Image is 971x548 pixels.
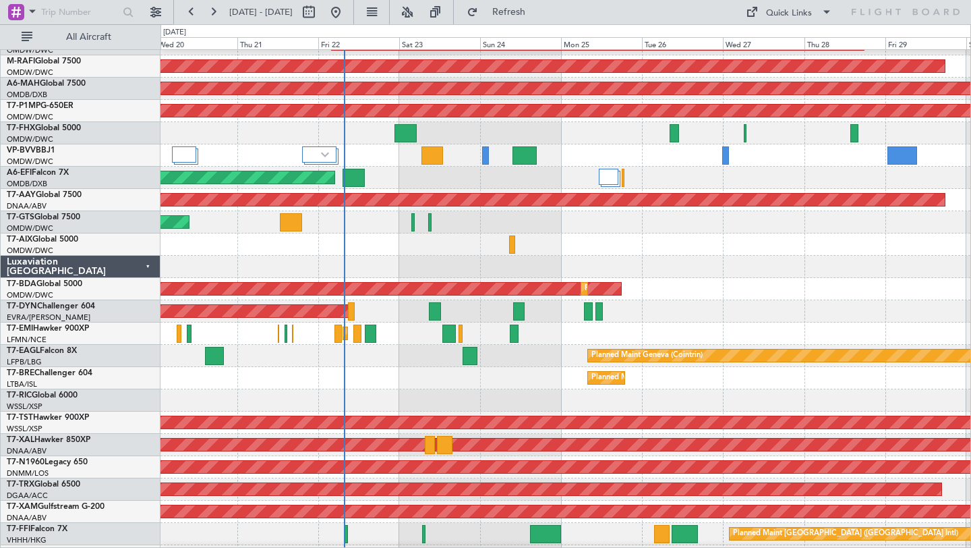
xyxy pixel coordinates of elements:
span: T7-XAM [7,503,38,511]
a: T7-TRXGlobal 6500 [7,481,80,489]
a: OMDW/DWC [7,157,53,167]
span: T7-N1960 [7,458,45,466]
a: OMDB/DXB [7,90,47,100]
span: VP-BVV [7,146,36,155]
a: T7-EAGLFalcon 8X [7,347,77,355]
span: Refresh [481,7,537,17]
a: WSSL/XSP [7,402,42,412]
span: A6-MAH [7,80,40,88]
a: VHHH/HKG [7,535,47,545]
div: Tue 26 [642,37,723,49]
div: Thu 28 [804,37,885,49]
a: T7-AIXGlobal 5000 [7,236,78,244]
div: Wed 27 [723,37,804,49]
div: Sat 23 [399,37,480,49]
a: T7-FFIFalcon 7X [7,525,67,533]
span: T7-FFI [7,525,30,533]
a: T7-FHXGlobal 5000 [7,124,81,132]
div: Planned Maint Dubai (Al Maktoum Intl) [585,279,717,299]
a: LFPB/LBG [7,357,42,367]
a: OMDW/DWC [7,112,53,122]
a: DNMM/LOS [7,468,49,478]
a: OMDW/DWC [7,134,53,144]
a: T7-BDAGlobal 5000 [7,280,82,288]
button: Refresh [461,1,541,23]
div: [DATE] [163,27,186,38]
div: Sun 24 [480,37,561,49]
div: Quick Links [766,7,812,20]
span: T7-BDA [7,280,36,288]
div: Fri 29 [885,37,966,49]
a: T7-TSTHawker 900XP [7,414,89,422]
a: DNAA/ABV [7,446,47,456]
span: M-RAFI [7,57,35,65]
span: T7-DYN [7,302,37,310]
div: Thu 21 [237,37,318,49]
a: T7-BREChallenger 604 [7,369,92,377]
a: OMDW/DWC [7,45,53,55]
a: T7-AAYGlobal 7500 [7,191,82,199]
span: T7-FHX [7,124,35,132]
div: Mon 25 [561,37,642,49]
span: T7-AAY [7,191,36,199]
span: T7-XAL [7,436,34,444]
a: OMDW/DWC [7,223,53,234]
button: Quick Links [739,1,839,23]
span: [DATE] - [DATE] [229,6,293,18]
span: T7-GTS [7,213,34,221]
a: T7-GTSGlobal 7500 [7,213,80,221]
a: T7-XAMGulfstream G-200 [7,503,105,511]
div: Fri 22 [318,37,399,49]
a: LTBA/ISL [7,379,37,389]
span: T7-RIC [7,391,32,400]
a: OMDW/DWC [7,290,53,300]
span: All Aircraft [35,32,142,42]
span: T7-BRE [7,369,34,377]
a: DNAA/ABV [7,201,47,211]
a: T7-EMIHawker 900XP [7,325,89,333]
div: Planned Maint Geneva (Cointrin) [591,346,703,366]
a: T7-P1MPG-650ER [7,102,73,110]
span: T7-TST [7,414,33,422]
a: A6-MAHGlobal 7500 [7,80,86,88]
div: Planned Maint [PERSON_NAME] [347,323,459,344]
a: VP-BVVBBJ1 [7,146,55,155]
img: arrow-gray.svg [321,152,329,157]
a: A6-EFIFalcon 7X [7,169,69,177]
span: T7-TRX [7,481,34,489]
a: OMDW/DWC [7,246,53,256]
a: T7-DYNChallenger 604 [7,302,95,310]
span: T7-EAGL [7,347,40,355]
div: Wed 20 [156,37,237,49]
div: Planned Maint [GEOGRAPHIC_DATA] ([GEOGRAPHIC_DATA]) [591,368,804,388]
a: OMDW/DWC [7,67,53,78]
a: DNAA/ABV [7,513,47,523]
a: T7-XALHawker 850XP [7,436,90,444]
a: EVRA/[PERSON_NAME] [7,312,90,323]
a: OMDB/DXB [7,179,47,189]
a: DGAA/ACC [7,491,48,501]
a: WSSL/XSP [7,424,42,434]
a: T7-RICGlobal 6000 [7,391,78,400]
span: T7-P1MP [7,102,40,110]
span: T7-AIX [7,236,32,244]
input: Trip Number [41,2,119,22]
a: T7-N1960Legacy 650 [7,458,88,466]
span: A6-EFI [7,169,32,177]
button: All Aircraft [15,26,146,48]
span: T7-EMI [7,325,33,333]
div: Planned Maint [GEOGRAPHIC_DATA] ([GEOGRAPHIC_DATA] Intl) [733,524,958,544]
a: M-RAFIGlobal 7500 [7,57,81,65]
a: LFMN/NCE [7,335,47,345]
